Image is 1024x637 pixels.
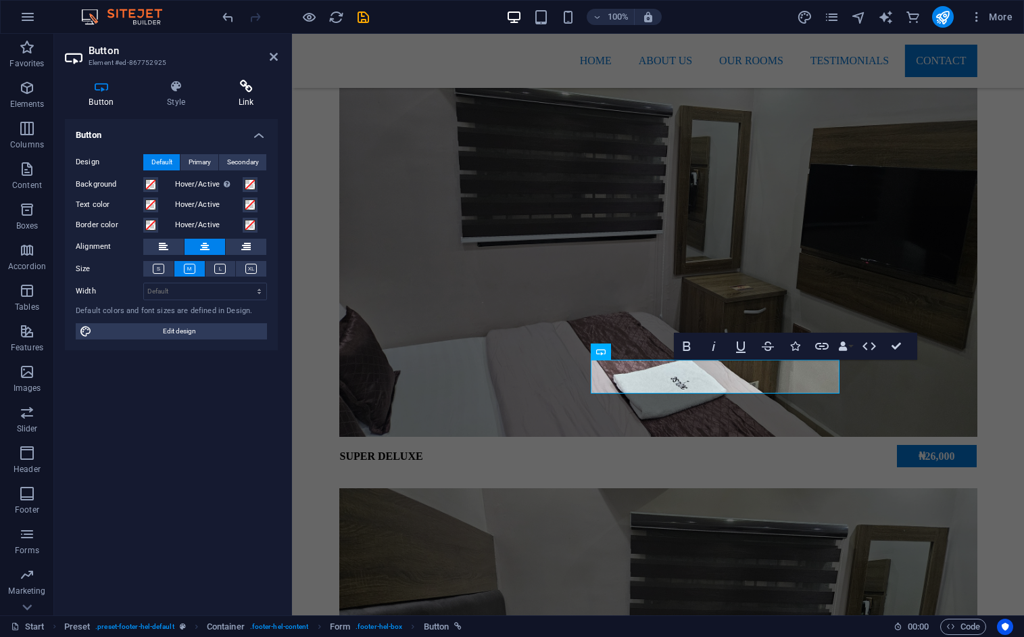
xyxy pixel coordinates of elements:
p: Accordion [8,261,46,272]
span: Primary [189,154,211,170]
button: More [965,6,1018,28]
button: Default [143,154,180,170]
button: Confirm (Ctrl+⏎) [883,333,909,360]
button: Data Bindings [836,333,855,360]
label: Width [76,287,143,295]
i: Design (Ctrl+Alt+Y) [797,9,812,25]
span: Click to select. Double-click to edit [207,619,245,635]
span: . preset-footer-hel-default [95,619,174,635]
span: Click to select. Double-click to edit [330,619,350,635]
span: . footer-hel-content [250,619,309,635]
button: Usercentrics [997,619,1013,635]
span: Default [151,154,172,170]
button: save [355,9,371,25]
label: Alignment [76,239,143,255]
i: On resize automatically adjust zoom level to fit chosen device. [642,11,654,23]
h6: Session time [894,619,929,635]
button: Edit design [76,323,267,339]
i: Undo: Delete elements (Ctrl+Z) [220,9,236,25]
button: Secondary [219,154,266,170]
span: 00 00 [908,619,929,635]
button: Italic (Ctrl+I) [701,333,727,360]
button: reload [328,9,344,25]
span: Click to select. Double-click to edit [424,619,449,635]
span: More [970,10,1013,24]
span: : [917,621,919,632]
div: Default colors and font sizes are defined in Design. [76,306,267,317]
button: publish [932,6,954,28]
button: Click here to leave preview mode and continue editing [301,9,317,25]
label: Hover/Active [175,197,243,213]
h4: Link [214,80,278,108]
img: Editor Logo [78,9,179,25]
button: text_generator [878,9,894,25]
i: Pages (Ctrl+Alt+S) [824,9,839,25]
label: Text color [76,197,143,213]
i: Commerce [905,9,921,25]
i: This element is linked [454,623,462,630]
button: pages [824,9,840,25]
button: Link [809,333,835,360]
i: This element is a customizable preset [180,623,186,630]
button: commerce [905,9,921,25]
button: Primary [180,154,218,170]
h2: Button [89,45,278,57]
button: HTML [856,333,882,360]
h4: Button [65,80,143,108]
p: Features [11,342,43,353]
label: Size [76,261,143,277]
button: Strikethrough [755,333,781,360]
span: . footer-hel-box [356,619,402,635]
p: Images [14,383,41,394]
button: navigator [851,9,867,25]
i: Publish [935,9,950,25]
p: Content [12,180,42,191]
button: Underline (Ctrl+U) [728,333,754,360]
button: Code [940,619,986,635]
button: undo [220,9,236,25]
i: Save (Ctrl+S) [356,9,371,25]
label: Hover/Active [175,217,243,233]
p: Header [14,464,41,475]
p: Footer [15,504,39,515]
p: Marketing [8,586,45,596]
p: Favorites [9,58,44,69]
span: Code [946,619,980,635]
label: Design [76,154,143,170]
h4: Style [143,80,215,108]
span: Click to select. Double-click to edit [64,619,91,635]
p: Forms [15,545,39,556]
h3: Element #ed-867752925 [89,57,251,69]
span: Edit design [96,323,263,339]
label: Border color [76,217,143,233]
nav: breadcrumb [64,619,462,635]
p: Tables [15,302,39,312]
button: Icons [782,333,808,360]
button: Bold (Ctrl+B) [674,333,700,360]
button: 100% [587,9,635,25]
i: Reload page [328,9,344,25]
p: Boxes [16,220,39,231]
h6: 100% [607,9,629,25]
button: design [797,9,813,25]
label: Hover/Active [175,176,243,193]
a: Click to cancel selection. Double-click to open Pages [11,619,45,635]
p: Columns [10,139,44,150]
p: Slider [17,423,38,434]
span: Secondary [227,154,259,170]
label: Background [76,176,143,193]
p: Elements [10,99,45,110]
h4: Button [65,119,278,143]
